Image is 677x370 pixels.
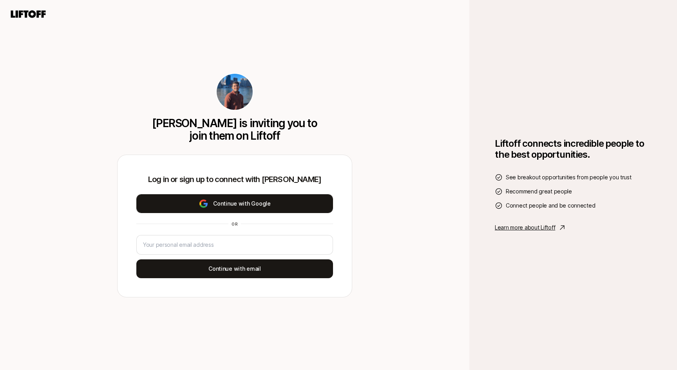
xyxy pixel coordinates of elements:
img: 138fb35e_422b_4af4_9317_e6392f466d67.jpg [217,74,253,110]
h1: Liftoff connects incredible people to the best opportunities. [495,138,652,160]
span: See breakout opportunities from people you trust [506,173,632,182]
p: Learn more about Liftoff [495,223,555,232]
img: google-logo [199,199,208,208]
span: Recommend great people [506,187,572,196]
div: or [228,221,241,227]
button: Continue with email [136,259,333,278]
a: Learn more about Liftoff [495,223,652,232]
p: [PERSON_NAME] is inviting you to join them on Liftoff [150,117,320,142]
input: Your personal email address [143,240,326,250]
p: Log in or sign up to connect with [PERSON_NAME] [136,174,333,185]
button: Continue with Google [136,194,333,213]
span: Connect people and be connected [506,201,595,210]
